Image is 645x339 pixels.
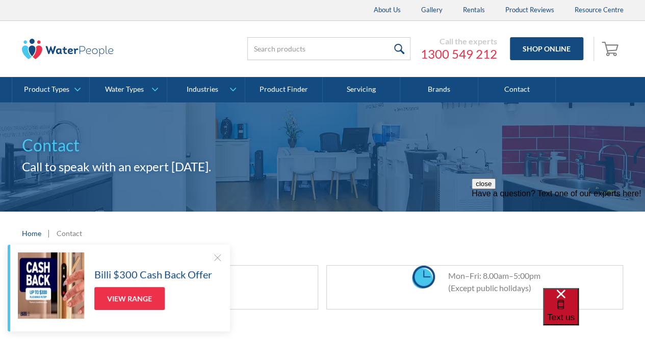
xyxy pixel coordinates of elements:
[46,227,51,239] div: |
[247,37,410,60] input: Search products
[22,39,114,59] img: The Water People
[599,37,624,61] a: Open empty cart
[478,77,556,102] a: Contact
[167,77,244,102] a: Industries
[24,85,69,94] div: Product Types
[186,85,218,94] div: Industries
[543,288,645,339] iframe: podium webchat widget bubble
[421,46,497,62] a: 1300 549 212
[94,267,212,282] h5: Billi $300 Cash Back Offer
[94,287,165,310] a: View Range
[22,228,41,239] a: Home
[510,37,583,60] a: Shop Online
[105,85,144,94] div: Water Types
[421,36,497,46] div: Call the experts
[602,40,621,57] img: shopping cart
[472,178,645,301] iframe: podium webchat widget prompt
[22,133,624,158] h1: Contact
[323,77,400,102] a: Servicing
[437,270,540,294] div: Mon–Fri: 8.00am–5:00pm (Except public holidays)
[57,228,82,239] div: Contact
[90,77,167,102] a: Water Types
[245,77,323,102] a: Product Finder
[12,77,89,102] a: Product Types
[22,158,624,176] h2: Call to speak with an expert [DATE].
[412,266,435,289] img: clock icon
[400,77,478,102] a: Brands
[18,252,84,319] img: Billi $300 Cash Back Offer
